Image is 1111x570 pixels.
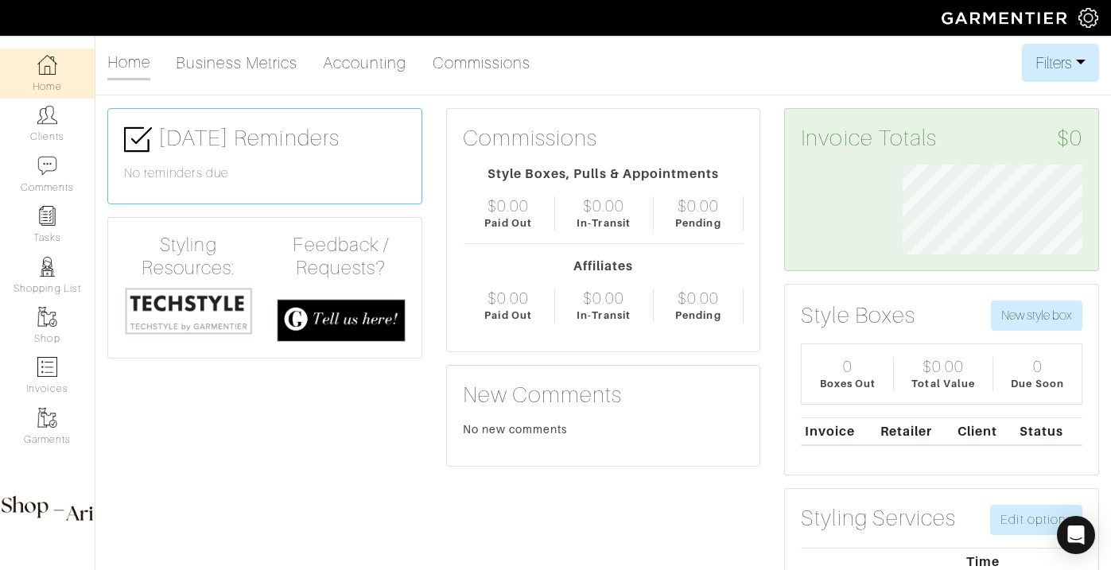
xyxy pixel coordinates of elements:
[678,196,719,215] div: $0.00
[801,417,876,445] th: Invoice
[820,376,876,391] div: Boxes Out
[37,357,57,377] img: orders-icon-0abe47150d42831381b5fb84f609e132dff9fe21cb692f30cb5eec754e2cba89.png
[37,257,57,277] img: stylists-icon-eb353228a002819b7ec25b43dbf5f0378dd9e0616d9560372ff212230b889e62.png
[954,417,1016,445] th: Client
[577,308,631,323] div: In-Transit
[801,302,915,329] h3: Style Boxes
[463,382,744,409] h3: New Comments
[277,234,406,280] h4: Feedback / Requests?
[876,417,954,445] th: Retailer
[1016,417,1082,445] th: Status
[1057,125,1082,152] span: $0
[463,125,598,152] h3: Commissions
[37,55,57,75] img: dashboard-icon-dbcd8f5a0b271acd01030246c82b418ddd0df26cd7fceb0bd07c9910d44c42f6.png
[1078,8,1098,28] img: gear-icon-white-bd11855cb880d31180b6d7d6211b90ccbf57a29d726f0c71d8c61bd08dd39cc2.png
[484,215,531,231] div: Paid Out
[1022,44,1099,82] button: Filters
[675,215,721,231] div: Pending
[801,125,1082,152] h3: Invoice Totals
[37,206,57,226] img: reminder-icon-8004d30b9f0a5d33ae49ab947aed9ed385cf756f9e5892f1edd6e32f2345188e.png
[463,421,744,437] div: No new comments
[37,307,57,327] img: garments-icon-b7da505a4dc4fd61783c78ac3ca0ef83fa9d6f193b1c9dc38574b1d14d53ca28.png
[37,156,57,176] img: comment-icon-a0a6a9ef722e966f86d9cbdc48e553b5cf19dbc54f86b18d962a5391bc8f6eb6.png
[843,357,853,376] div: 0
[323,47,407,79] a: Accounting
[923,357,964,376] div: $0.00
[484,308,531,323] div: Paid Out
[991,301,1082,331] button: New style box
[583,289,624,308] div: $0.00
[488,196,529,215] div: $0.00
[463,165,744,184] div: Style Boxes, Pulls & Appointments
[488,289,529,308] div: $0.00
[675,308,721,323] div: Pending
[124,286,253,335] img: techstyle-93310999766a10050dc78ceb7f971a75838126fd19372ce40ba20cdf6a89b94b.png
[911,376,975,391] div: Total Value
[124,126,152,153] img: check-box-icon-36a4915ff3ba2bd8f6e4f29bc755bb66becd62c870f447fc0dd1365fcfddab58.png
[176,47,297,79] a: Business Metrics
[107,46,150,80] a: Home
[124,125,406,153] h3: [DATE] Reminders
[577,215,631,231] div: In-Transit
[277,299,406,342] img: feedback_requests-3821251ac2bd56c73c230f3229a5b25d6eb027adea667894f41107c140538ee0.png
[801,505,956,532] h3: Styling Services
[990,505,1082,535] a: Edit options
[37,105,57,125] img: clients-icon-6bae9207a08558b7cb47a8932f037763ab4055f8c8b6bfacd5dc20c3e0201464.png
[124,234,253,280] h4: Styling Resources:
[1033,357,1043,376] div: 0
[678,289,719,308] div: $0.00
[1011,376,1063,391] div: Due Soon
[934,4,1078,32] img: garmentier-logo-header-white-b43fb05a5012e4ada735d5af1a66efaba907eab6374d6393d1fbf88cb4ef424d.png
[463,257,744,276] div: Affiliates
[37,408,57,428] img: garments-icon-b7da505a4dc4fd61783c78ac3ca0ef83fa9d6f193b1c9dc38574b1d14d53ca28.png
[1057,516,1095,554] div: Open Intercom Messenger
[124,166,406,181] h6: No reminders due
[583,196,624,215] div: $0.00
[433,47,531,79] a: Commissions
